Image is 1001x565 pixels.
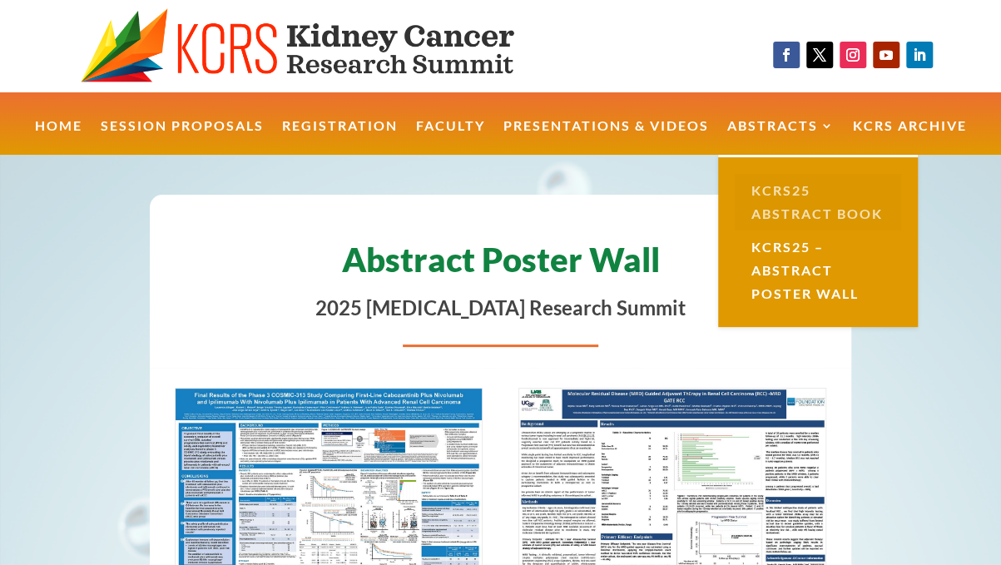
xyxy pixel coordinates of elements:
[853,120,967,156] a: KCRS Archive
[35,120,82,156] a: Home
[773,42,800,68] a: Follow on Facebook
[81,8,567,84] img: KCRS generic logo wide
[175,293,825,323] p: 2025 [MEDICAL_DATA] Research Summit
[735,230,901,310] a: KCRS25 – Abstract Poster Wall
[101,120,264,156] a: Session Proposals
[735,174,901,230] a: KCRS25 Abstract Book
[727,120,835,156] a: Abstracts
[282,120,398,156] a: Registration
[906,42,933,68] a: Follow on LinkedIn
[840,42,866,68] a: Follow on Instagram
[806,42,833,68] a: Follow on X
[873,42,899,68] a: Follow on Youtube
[175,235,825,293] h1: Abstract Poster Wall
[503,120,709,156] a: Presentations & Videos
[416,120,485,156] a: Faculty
